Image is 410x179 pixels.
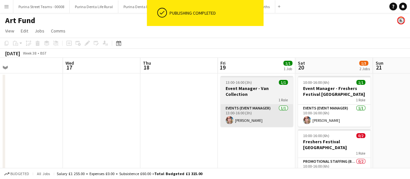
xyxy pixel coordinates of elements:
span: Total Budgeted £1 315.00 [154,171,202,176]
button: Purina Street Teams - 00008 [13,0,70,13]
a: Jobs [32,27,47,35]
a: View [3,27,17,35]
div: Salary £1 255.00 + Expenses £0.00 + Subsistence £60.00 = [57,171,202,176]
a: Edit [18,27,31,35]
span: Comms [51,28,65,34]
div: BST [40,51,47,56]
span: Edit [21,28,28,34]
span: All jobs [36,171,51,176]
div: [DATE] [5,50,20,57]
span: View [5,28,14,34]
button: Purina Denta Life Rural [70,0,118,13]
a: Comms [48,27,68,35]
div: Publishing completed [170,10,261,16]
h1: Art Fund [5,16,35,25]
button: Smyths [252,0,275,13]
app-user-avatar: Bounce Activations Ltd [397,17,405,24]
span: Budgeted [10,172,29,176]
button: Budgeted [3,170,30,177]
span: Jobs [35,28,44,34]
button: Purina Denta Life City [118,0,165,13]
